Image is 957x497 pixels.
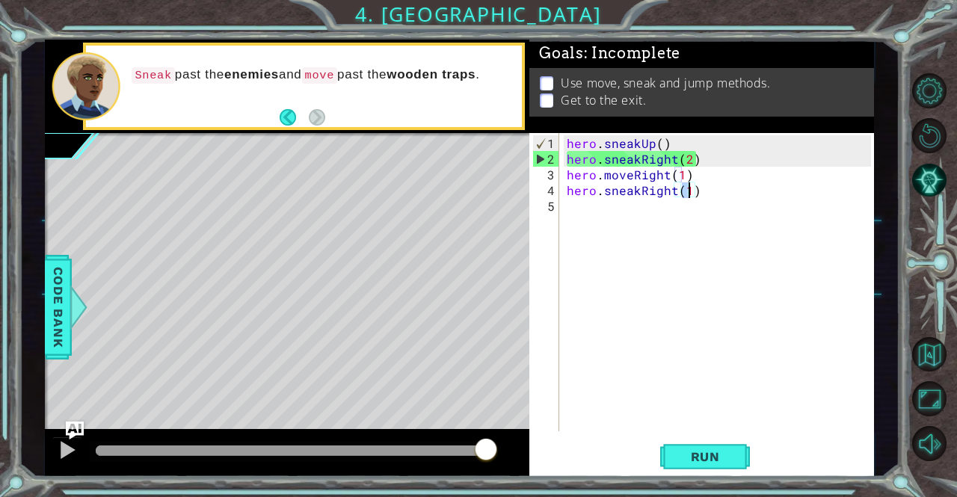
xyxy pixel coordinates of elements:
[912,426,947,461] button: Mute
[539,44,680,63] span: Goals
[302,67,338,84] code: move
[912,73,947,108] button: Level Options
[387,67,476,81] strong: wooden traps
[914,332,957,377] a: Back to Map
[561,75,770,91] p: Use move, sneak and jump methods.
[533,151,559,167] div: 2
[309,109,325,126] button: Next
[912,163,947,198] button: AI Hint
[532,198,559,214] div: 5
[912,118,947,153] button: Restart Level
[561,92,646,108] p: Get to the exit.
[52,436,82,467] button: Ctrl + P: Play
[660,439,750,474] button: Shift+Enter: Run current code.
[66,422,84,439] button: Ask AI
[132,67,174,84] code: Sneak
[912,381,947,416] button: Maximize Browser
[533,135,559,151] div: 1
[676,449,735,464] span: Run
[224,67,279,81] strong: enemies
[532,182,559,198] div: 4
[584,44,680,62] span: : Incomplete
[132,67,511,84] p: past the and past the .
[912,337,947,372] button: Back to Map
[280,109,309,126] button: Back
[532,167,559,182] div: 3
[46,262,70,353] span: Code Bank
